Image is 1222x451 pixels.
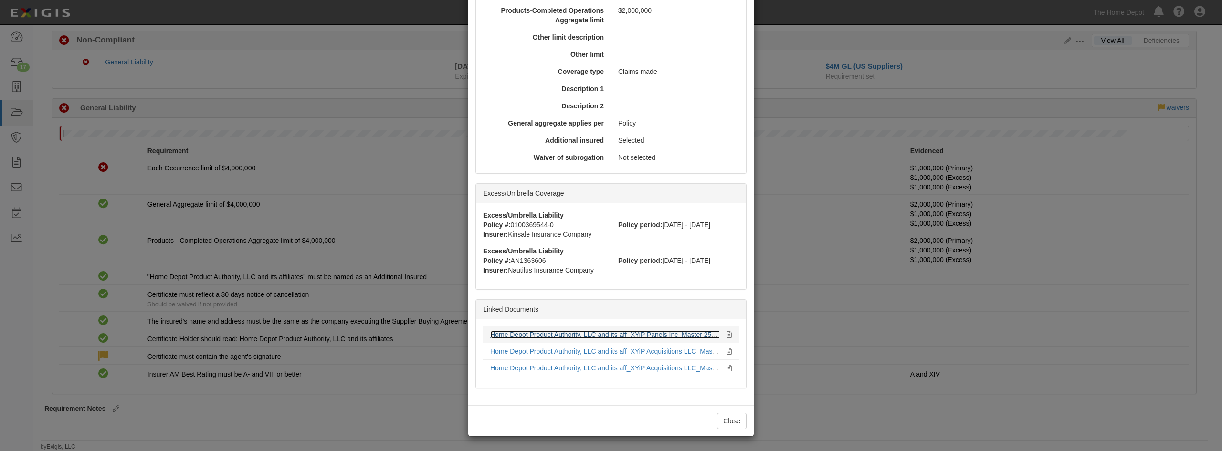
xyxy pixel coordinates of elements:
[611,256,746,265] div: [DATE] - [DATE]
[480,153,611,162] div: Waiver of subrogation
[611,67,742,76] div: Claims made
[490,346,719,356] div: Home Depot Product Authority, LLC and its aff_XYiP Acquisitions LLC_Master 25-26_7-18-2025_175193...
[611,118,742,128] div: Policy
[490,330,719,339] div: Home Depot Product Authority, LLC and its aff_XYiP Panels Inc_Master 25-26_10-6-2025_1350138244.pdf
[480,118,611,128] div: General aggregate applies per
[480,50,611,59] div: Other limit
[480,67,611,76] div: Coverage type
[490,363,719,373] div: Home Depot Product Authority, LLC and its aff_XYiP Acquisitions LLC_Master 25-26_5-12-2025_129560...
[476,265,746,275] div: Nautilus Insurance Company
[611,6,742,15] div: $2,000,000
[618,221,663,229] strong: Policy period:
[476,230,746,239] div: Kinsale Insurance Company
[480,136,611,145] div: Additional insured
[611,220,746,230] div: [DATE] - [DATE]
[483,221,511,229] strong: Policy #:
[611,153,742,162] div: Not selected
[476,220,611,230] div: 0100369544-0
[483,211,564,219] strong: Excess/Umbrella Liability
[490,347,825,355] a: Home Depot Product Authority, LLC and its aff_XYiP Acquisitions LLC_Master 25-26_7-18-2025_175193...
[490,331,807,338] a: Home Depot Product Authority, LLC and its aff_XYiP Panels Inc_Master 25-26_10-6-2025_1350138244.pdf
[717,413,747,429] button: Close
[476,256,611,265] div: AN1363606
[476,184,746,203] div: Excess/Umbrella Coverage
[480,101,611,111] div: Description 2
[483,266,508,274] strong: Insurer:
[483,247,564,255] strong: Excess/Umbrella Liability
[490,364,825,372] a: Home Depot Product Authority, LLC and its aff_XYiP Acquisitions LLC_Master 25-26_5-12-2025_129560...
[480,32,611,42] div: Other limit description
[480,6,611,25] div: Products-Completed Operations Aggregate limit
[618,257,663,264] strong: Policy period:
[611,136,742,145] div: Selected
[483,231,508,238] strong: Insurer:
[483,257,511,264] strong: Policy #:
[476,300,746,319] div: Linked Documents
[480,84,611,94] div: Description 1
